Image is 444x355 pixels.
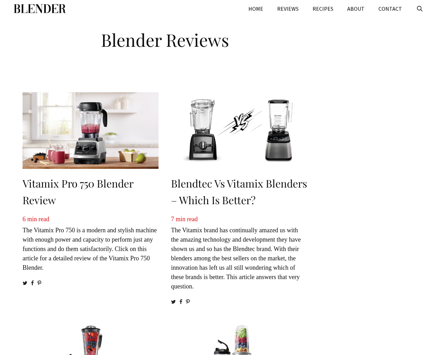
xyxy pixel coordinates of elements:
span: min read [176,216,198,223]
p: The Vitamix brand has continually amazed us with the amazing technology and development they have... [171,215,307,291]
img: Blendtec vs Vitamix Blenders – Which Is Better? [171,92,307,169]
span: 6 [23,216,26,223]
a: Vitamix Pro 750 Blender Review [23,176,134,207]
h1: Blender Reviews [19,24,310,52]
span: 7 [171,216,174,223]
span: min read [27,216,49,223]
a: Blendtec vs Vitamix Blenders – Which Is Better? [171,176,307,207]
img: Vitamix Pro 750 Blender Review [23,92,159,169]
p: The Vitamix Pro 750 is a modern and stylish machine with enough power and capacity to perform jus... [23,215,159,272]
iframe: Advertisement [326,28,420,236]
